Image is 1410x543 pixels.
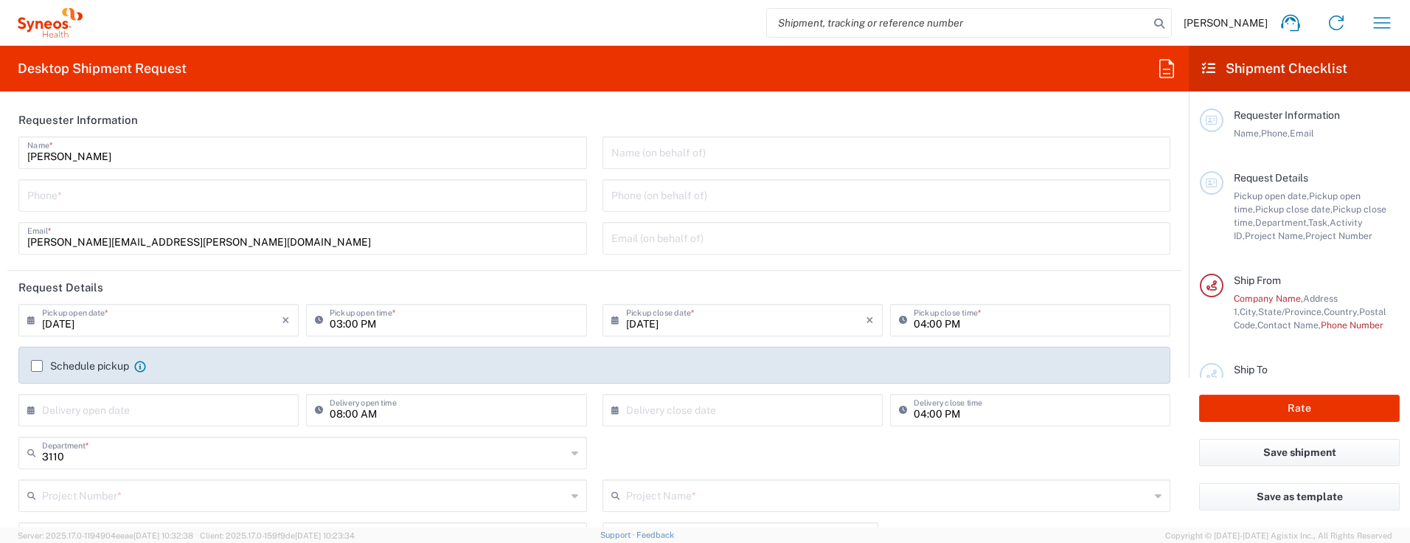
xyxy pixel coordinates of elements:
[1255,204,1333,215] span: Pickup close date,
[18,531,193,540] span: Server: 2025.17.0-1194904eeae
[636,530,674,539] a: Feedback
[1234,293,1303,304] span: Company Name,
[1258,306,1324,317] span: State/Province,
[1184,16,1268,30] span: [PERSON_NAME]
[600,530,637,539] a: Support
[1255,217,1308,228] span: Department,
[1234,128,1261,139] span: Name,
[1234,364,1268,376] span: Ship To
[18,113,138,128] h2: Requester Information
[1202,60,1347,77] h2: Shipment Checklist
[1234,274,1281,286] span: Ship From
[1234,109,1340,121] span: Requester Information
[1234,190,1309,201] span: Pickup open date,
[767,9,1149,37] input: Shipment, tracking or reference number
[1308,217,1330,228] span: Task,
[1199,483,1400,511] button: Save as template
[1165,529,1392,542] span: Copyright © [DATE]-[DATE] Agistix Inc., All Rights Reserved
[1199,439,1400,466] button: Save shipment
[200,531,355,540] span: Client: 2025.17.0-159f9de
[1324,306,1359,317] span: Country,
[133,531,193,540] span: [DATE] 10:32:38
[1245,230,1305,241] span: Project Name,
[1199,395,1400,422] button: Rate
[31,360,129,372] label: Schedule pickup
[866,308,874,332] i: ×
[1261,128,1290,139] span: Phone,
[295,531,355,540] span: [DATE] 10:23:34
[1234,172,1308,184] span: Request Details
[18,280,103,295] h2: Request Details
[18,60,187,77] h2: Desktop Shipment Request
[1305,230,1372,241] span: Project Number
[1257,319,1321,331] span: Contact Name,
[1321,319,1383,331] span: Phone Number
[1290,128,1314,139] span: Email
[282,308,290,332] i: ×
[1240,306,1258,317] span: City,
